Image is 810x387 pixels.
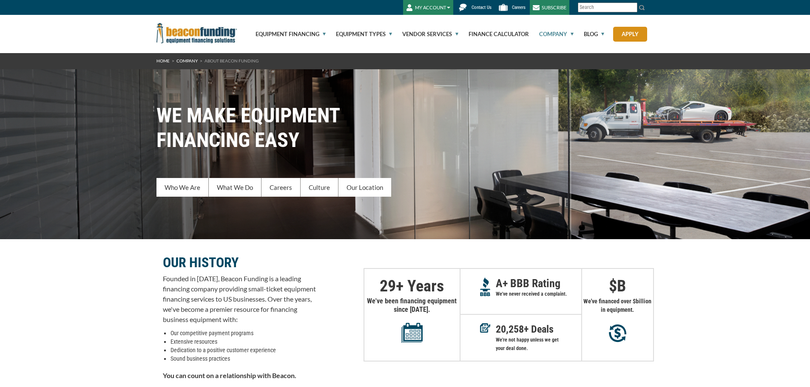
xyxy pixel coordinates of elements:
a: Culture [301,178,338,197]
p: We've been financing equipment since [DATE]. [364,297,460,343]
a: Equipment Types [326,15,392,53]
input: Search [578,3,637,12]
a: Apply [613,27,647,42]
p: We've financed over $ billion in equipment. [582,297,653,314]
img: Millions in equipment purchases [609,324,626,342]
a: Company [176,58,198,63]
img: Deals in Equipment Financing [480,323,491,333]
p: $ B [582,282,653,290]
a: Who We Are [156,178,209,197]
img: A+ Reputation BBB [480,277,491,296]
p: We've never received a complaint. [496,290,581,298]
a: Our Location [338,178,391,197]
span: 29 [380,277,396,295]
img: Beacon Funding Corporation [156,23,237,43]
li: Our competitive payment programs [171,329,316,337]
li: Dedication to a positive customer experience [171,346,316,354]
a: Equipment Financing [246,15,326,53]
p: OUR HISTORY [163,257,316,268]
a: Beacon Funding Corporation [156,29,237,36]
li: Extensive resources [171,337,316,346]
li: Sound business practices [171,354,316,363]
p: We're not happy unless we get your deal done. [496,336,581,353]
p: Founded in [DATE], Beacon Funding is a leading financing company providing small-ticket equipment... [163,274,316,325]
a: Finance Calculator [459,15,529,53]
img: Years in equipment financing [401,322,423,343]
a: Blog [574,15,604,53]
strong: You can count on a relationship with Beacon. [163,371,296,379]
a: HOME [156,58,170,63]
span: 20,258 [496,323,524,335]
a: Vendor Services [392,15,458,53]
img: Search [639,4,645,11]
p: + Deals [496,325,581,333]
h1: WE MAKE EQUIPMENT FINANCING EASY [156,103,654,153]
a: Careers [261,178,301,197]
a: What We Do [209,178,261,197]
span: Careers [512,5,526,10]
span: Contact Us [472,5,492,10]
a: Clear search text [628,4,635,11]
p: + Years [364,282,460,290]
a: Company [529,15,574,53]
span: About Beacon Funding [205,58,259,63]
p: A+ BBB Rating [496,279,581,288]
